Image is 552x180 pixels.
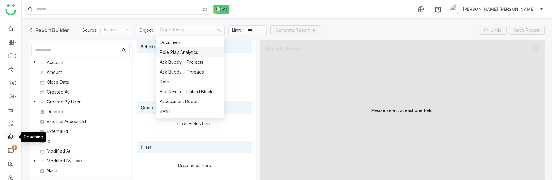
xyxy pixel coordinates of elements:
nz-tree-node-title: Account [37,59,127,66]
nz-tree-node-title: Modified At [37,147,127,155]
div: Created At [39,88,122,96]
div: Role Play Analytics [160,49,220,56]
div: Modified By User [39,157,122,165]
button: Undo [479,26,507,35]
div: Account [39,59,122,66]
div: External Account Id [39,118,122,125]
button: Save Report [509,26,545,35]
div: Group by [137,101,252,114]
div: Report Builder [29,26,69,34]
div: Coaching [21,132,46,142]
nz-badge-sup: 1 [12,145,17,150]
nz-tree-node-title: Created By User [37,98,127,106]
nz-option-item: Role [156,77,224,87]
img: search-type.svg [202,7,207,12]
p: 1 [13,145,16,151]
div: Assessment Report [160,98,220,105]
nz-tree-node-title: Amount [37,69,127,76]
div: Deleted [39,108,122,115]
nz-option-item: Role Play Analytics [156,47,224,57]
nz-option-item: Ask Buddy - Projects [156,57,224,67]
div: Filter [137,141,252,153]
div: Role [160,78,220,85]
div: Limit [232,27,244,34]
div: Id [39,138,122,145]
button: [PERSON_NAME] [PERSON_NAME] [449,4,545,14]
div: Drop fields here [140,163,250,168]
div: Modified At [39,147,122,155]
div: BANT [160,108,220,115]
nz-select-item: Opportunity [160,25,221,35]
nz-tree-node-title: Id [37,138,127,145]
div: Please select atleast one field [260,40,545,180]
img: logo [5,4,16,15]
div: Name [39,167,122,174]
nz-option-item: Document [156,38,224,47]
img: ask-buddy-normal.svg [213,5,230,14]
div: Ask Buddy - Threads [160,69,220,75]
div: Ask Buddy - Projects [160,59,220,66]
div: Selected Fields [137,40,252,53]
div: Document [160,39,220,46]
img: avatar [450,4,460,14]
nz-tree-node-title: Name [37,167,127,174]
nz-tree-node-title: Close Date [37,78,127,86]
nz-option-item: Block Editor: Linked Blocks [156,87,224,97]
nz-option-item: BANT [156,106,224,116]
div: Source [82,27,101,34]
div: Block Editor: Linked Blocks [160,88,220,95]
nz-select-item: Native [104,25,128,35]
div: Created By User [39,98,122,106]
nz-tree-node-title: External Id [37,128,127,135]
nz-tree-node-title: Created At [37,88,127,96]
nz-option-item: Ask Buddy - Threads [156,67,224,77]
button: Generate Report [270,25,321,35]
span: [PERSON_NAME] [PERSON_NAME] [463,6,535,13]
nz-tree-node-title: Modified By User [37,157,127,165]
nz-tree-node-title: Deleted [37,108,127,115]
div: Drop Fields here [177,121,212,126]
div: Amount [39,69,122,76]
nz-tree-node-title: External Account Id [37,118,127,125]
div: External Id [39,128,122,135]
div: Object [139,27,156,34]
img: help.svg [435,7,441,13]
div: Close Date [39,78,122,86]
nz-option-item: Assessment Report [156,97,224,106]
